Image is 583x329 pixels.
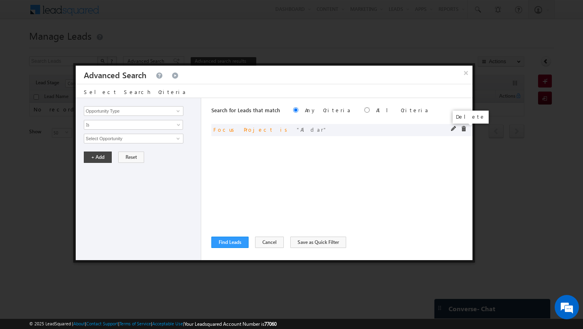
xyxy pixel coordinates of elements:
div: Delete [453,111,489,124]
span: Select Search Criteria [84,88,187,95]
button: Reset [118,152,144,163]
img: d_60004797649_company_0_60004797649 [14,43,34,53]
a: Show All Items [172,107,182,115]
input: Type to Search [84,106,183,116]
span: Your Leadsquared Account Number is [184,321,277,327]
a: Contact Support [86,321,118,326]
button: Save as Quick Filter [290,237,346,248]
a: Show All Items [172,135,182,143]
button: × [460,66,472,80]
div: Chat with us now [42,43,136,53]
span: © 2025 LeadSquared | | | | | [29,320,277,328]
textarea: Type your message and hit 'Enter' [11,75,148,243]
h3: Advanced Search [84,66,147,84]
a: Is [84,120,183,130]
span: Aldar [297,126,327,133]
span: 77060 [264,321,277,327]
input: Type to Search [84,134,183,143]
a: Acceptable Use [152,321,183,326]
span: Search for Leads that match [211,107,280,113]
label: Any Criteria [305,107,351,113]
button: + Add [84,152,112,163]
a: About [73,321,85,326]
button: Find Leads [211,237,249,248]
a: Terms of Service [119,321,151,326]
span: Focus Project [213,126,274,133]
div: Minimize live chat window [133,4,152,23]
span: Is [84,121,172,128]
em: Start Chat [110,250,147,261]
button: Cancel [255,237,284,248]
label: All Criteria [376,107,429,113]
span: is [280,126,290,133]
